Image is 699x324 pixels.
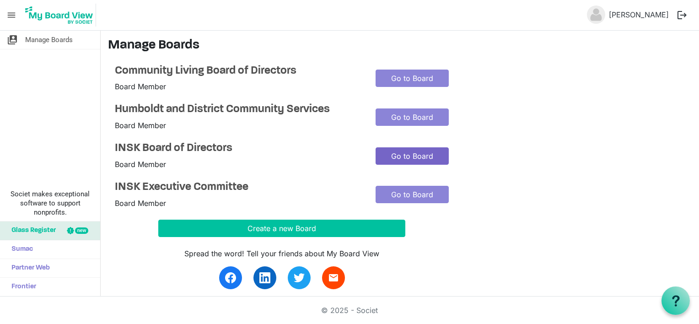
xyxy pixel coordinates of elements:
[158,220,405,237] button: Create a new Board
[259,272,270,283] img: linkedin.svg
[672,5,692,25] button: logout
[225,272,236,283] img: facebook.svg
[22,4,96,27] img: My Board View Logo
[108,38,692,54] h3: Manage Boards
[3,6,20,24] span: menu
[158,248,405,259] div: Spread the word! Tell your friends about My Board View
[25,31,73,49] span: Manage Boards
[7,240,33,259] span: Sumac
[115,121,166,130] span: Board Member
[376,147,449,165] a: Go to Board
[7,259,50,277] span: Partner Web
[376,186,449,203] a: Go to Board
[294,272,305,283] img: twitter.svg
[7,278,36,296] span: Frontier
[115,160,166,169] span: Board Member
[115,142,362,155] a: INSK Board of Directors
[376,108,449,126] a: Go to Board
[115,65,362,78] a: Community Living Board of Directors
[115,103,362,116] a: Humboldt and District Community Services
[7,31,18,49] span: switch_account
[4,189,96,217] span: Societ makes exceptional software to support nonprofits.
[376,70,449,87] a: Go to Board
[605,5,672,24] a: [PERSON_NAME]
[115,181,362,194] a: INSK Executive Committee
[115,199,166,208] span: Board Member
[587,5,605,24] img: no-profile-picture.svg
[321,306,378,315] a: © 2025 - Societ
[328,272,339,283] span: email
[75,227,88,234] div: new
[115,82,166,91] span: Board Member
[7,221,56,240] span: Glass Register
[322,266,345,289] a: email
[22,4,100,27] a: My Board View Logo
